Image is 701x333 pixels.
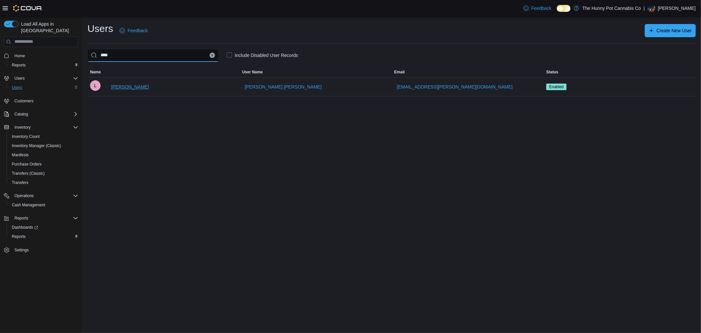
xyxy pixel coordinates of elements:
a: Feedback [117,24,150,37]
img: Cova [13,5,42,12]
span: Customers [14,98,34,104]
h1: Users [87,22,113,35]
button: Transfers [7,178,81,187]
button: Inventory Manager (Classic) [7,141,81,150]
span: Create New User [657,27,692,34]
button: Reports [12,214,31,222]
button: Users [1,74,81,83]
button: Cash Management [7,200,81,210]
span: [EMAIL_ADDRESS][PERSON_NAME][DOMAIN_NAME] [397,84,513,90]
span: Purchase Orders [12,162,42,167]
button: Operations [12,192,36,200]
a: Manifests [9,151,31,159]
button: Manifests [7,150,81,160]
a: Settings [12,246,31,254]
span: Transfers (Classic) [9,169,78,177]
button: Inventory Count [7,132,81,141]
a: Purchase Orders [9,160,44,168]
a: Dashboards [9,223,41,231]
span: Manifests [12,152,29,158]
span: Inventory Count [9,133,78,141]
span: Cash Management [9,201,78,209]
button: Purchase Orders [7,160,81,169]
button: Inventory [12,123,33,131]
div: Brandon Johnston [647,4,655,12]
span: Enabled [549,84,564,90]
span: Settings [12,246,78,254]
a: Users [9,84,25,91]
button: Reports [7,232,81,241]
span: Inventory Count [12,134,40,139]
label: Include Disabled User Records [227,51,298,59]
span: Users [12,74,78,82]
p: [PERSON_NAME] [658,4,696,12]
span: Cash Management [12,202,45,208]
a: Reports [9,233,28,241]
span: Transfers (Classic) [12,171,45,176]
span: Name [90,69,101,75]
button: Home [1,51,81,61]
span: Reports [9,61,78,69]
span: Operations [12,192,78,200]
span: Catalog [12,110,78,118]
span: Purchase Orders [9,160,78,168]
div: Luke [90,80,101,91]
span: User Name [242,69,263,75]
button: Operations [1,191,81,200]
a: Home [12,52,28,60]
a: Cash Management [9,201,48,209]
span: Home [12,52,78,60]
a: Feedback [521,2,554,15]
span: Inventory Manager (Classic) [12,143,61,148]
button: Transfers (Classic) [7,169,81,178]
span: Reports [14,216,28,221]
a: Transfers (Classic) [9,169,47,177]
button: Catalog [1,110,81,119]
p: The Hunny Pot Cannabis Co [582,4,641,12]
span: Users [9,84,78,91]
span: Users [14,76,25,81]
span: [PERSON_NAME] [111,84,149,90]
button: [PERSON_NAME] [108,80,152,93]
span: Dashboards [9,223,78,231]
span: Transfers [12,180,28,185]
span: Customers [12,97,78,105]
span: Email [394,69,405,75]
a: Inventory Count [9,133,42,141]
a: Customers [12,97,36,105]
span: Reports [12,234,26,239]
a: Inventory Manager (Classic) [9,142,64,150]
span: Inventory Manager (Classic) [9,142,78,150]
button: [PERSON_NAME].[PERSON_NAME] [242,80,324,93]
span: Reports [9,233,78,241]
span: L [94,80,97,91]
a: Reports [9,61,28,69]
span: Reports [12,63,26,68]
button: [EMAIL_ADDRESS][PERSON_NAME][DOMAIN_NAME] [394,80,515,93]
button: Reports [1,214,81,223]
span: Inventory [12,123,78,131]
button: Customers [1,96,81,106]
button: Settings [1,245,81,255]
button: Users [12,74,27,82]
nav: Complex example [4,48,78,272]
span: [PERSON_NAME].[PERSON_NAME] [245,84,322,90]
button: Users [7,83,81,92]
button: Reports [7,61,81,70]
span: Users [12,85,22,90]
span: Settings [14,247,29,253]
button: Clear input [210,53,215,58]
span: Feedback [128,27,148,34]
button: Create New User [645,24,696,37]
span: Inventory [14,125,31,130]
span: Catalog [14,112,28,117]
span: Feedback [531,5,551,12]
span: Load All Apps in [GEOGRAPHIC_DATA] [18,21,78,34]
a: Dashboards [7,223,81,232]
button: Catalog [12,110,31,118]
span: Enabled [546,84,567,90]
a: Transfers [9,179,31,187]
span: Home [14,53,25,59]
span: Status [546,69,558,75]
